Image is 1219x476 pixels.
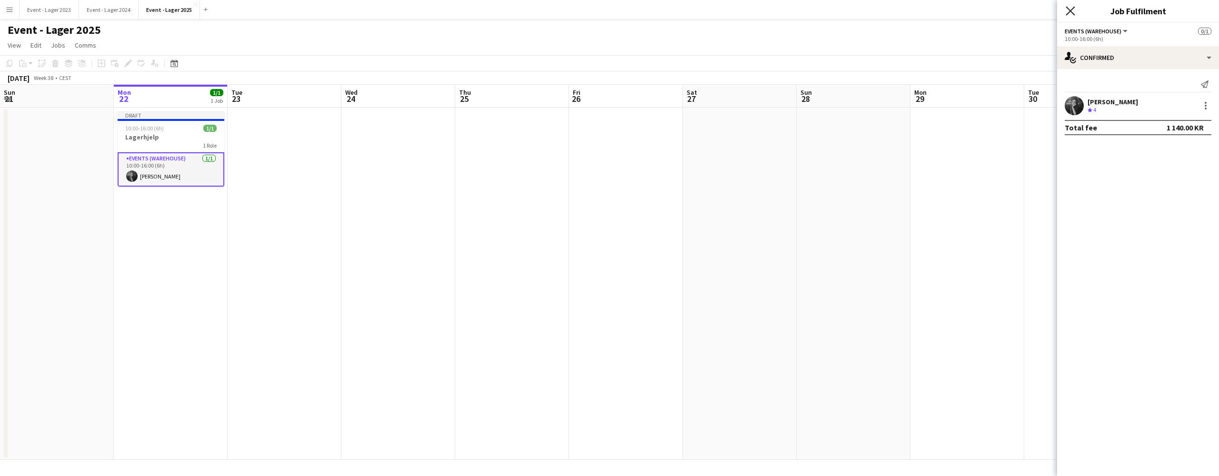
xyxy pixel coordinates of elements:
div: 1 Job [210,97,223,104]
span: 27 [685,93,697,104]
span: Tue [231,88,242,97]
span: 1/1 [210,89,223,96]
app-card-role: Events (Warehouse)1/110:00-16:00 (6h)[PERSON_NAME] [118,152,224,187]
span: Thu [459,88,471,97]
button: Event - Lager 2025 [139,0,200,19]
span: Sun [4,88,15,97]
div: Total fee [1065,123,1097,132]
div: 1 140.00 KR [1167,123,1204,132]
span: Jobs [51,41,65,50]
span: 1/1 [203,125,217,132]
span: Mon [118,88,131,97]
span: Sat [687,88,697,97]
div: [DATE] [8,73,30,83]
div: CEST [59,74,71,81]
app-job-card: Draft10:00-16:00 (6h)1/1Lagerhjelp1 RoleEvents (Warehouse)1/110:00-16:00 (6h)[PERSON_NAME] [118,111,224,187]
span: 29 [913,93,927,104]
a: Jobs [47,39,69,51]
h3: Job Fulfilment [1057,5,1219,17]
a: View [4,39,25,51]
a: Comms [71,39,100,51]
span: Tue [1028,88,1039,97]
button: Events (Warehouse) [1065,28,1129,35]
h3: Lagerhjelp [118,133,224,141]
div: 10:00-16:00 (6h) [1065,35,1211,42]
span: 25 [458,93,471,104]
span: Edit [30,41,41,50]
div: Confirmed [1057,46,1219,69]
div: [PERSON_NAME] [1088,98,1138,106]
span: Events (Warehouse) [1065,28,1121,35]
span: 0/1 [1198,28,1211,35]
span: Week 38 [31,74,55,81]
span: 1 Role [203,142,217,149]
span: 10:00-16:00 (6h) [125,125,164,132]
span: Wed [345,88,358,97]
div: Draft [118,111,224,119]
span: 22 [116,93,131,104]
span: View [8,41,21,50]
span: Mon [914,88,927,97]
span: Sun [800,88,812,97]
span: Fri [573,88,580,97]
a: Edit [27,39,45,51]
span: 28 [799,93,812,104]
span: 21 [2,93,15,104]
button: Event - Lager 2024 [79,0,139,19]
button: Event - Lager 2023 [20,0,79,19]
span: 24 [344,93,358,104]
span: 4 [1093,106,1096,113]
h1: Event - Lager 2025 [8,23,101,37]
span: 30 [1027,93,1039,104]
span: 23 [230,93,242,104]
span: 26 [571,93,580,104]
span: Comms [75,41,96,50]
